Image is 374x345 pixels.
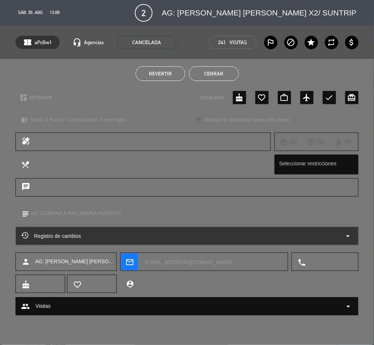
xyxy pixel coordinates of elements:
[73,280,81,288] i: favorite_border
[21,280,29,288] i: cake
[21,137,30,147] i: healing
[31,116,126,124] span: Menú 3 Pasos + Degustación 3 enemigos
[330,137,358,147] div: No
[287,38,296,47] i: block
[266,38,275,47] i: outlined_flag
[21,116,28,123] i: chrome_reader_mode
[230,38,247,47] em: Visitas
[21,182,30,193] i: chat
[21,160,29,168] i: local_dining
[35,302,50,310] span: Visitas
[195,116,202,123] i: local_bar
[35,38,52,47] span: aPcBw1
[200,94,225,102] span: OCCASION:
[149,71,172,77] span: Revertir
[126,280,134,288] i: person_pin
[29,94,52,102] span: EXTERIOR
[327,38,336,47] i: repeat
[344,302,353,311] span: arrow_drop_down
[21,302,30,311] span: group
[347,93,356,102] i: card_giftcard
[297,258,305,266] i: local_phone
[325,93,334,102] i: check
[205,116,290,124] span: Bebida no disponible para este menú
[21,232,81,240] span: Registro de cambios
[303,93,311,102] i: airplanemode_active
[303,137,330,147] div: No
[21,257,30,266] i: person
[258,93,266,102] i: favorite_border
[280,93,289,102] i: work_outline
[347,38,356,47] i: attach_money
[21,210,29,218] i: subject
[162,7,357,19] span: AG: [PERSON_NAME] [PERSON_NAME] X2/ SUNTRIP
[117,36,176,49] span: CANCELADA
[84,38,104,47] span: Agencias
[219,38,226,47] span: 241
[23,38,32,47] span: confirmation_number
[35,257,116,266] span: AG: [PERSON_NAME] [PERSON_NAME] X2/ SUNTRIP
[136,66,185,81] button: Revertir
[275,137,303,147] div: No
[344,232,353,240] i: arrow_drop_down
[19,93,28,102] i: dashboard
[235,93,244,102] i: cake
[50,9,60,17] span: 13:00
[307,38,316,47] i: star
[73,38,81,47] i: headset_mic
[189,66,239,81] button: Cerrar
[18,9,43,17] span: sáb. 30, ago.
[125,258,133,266] i: mail_outline
[135,4,153,22] span: 2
